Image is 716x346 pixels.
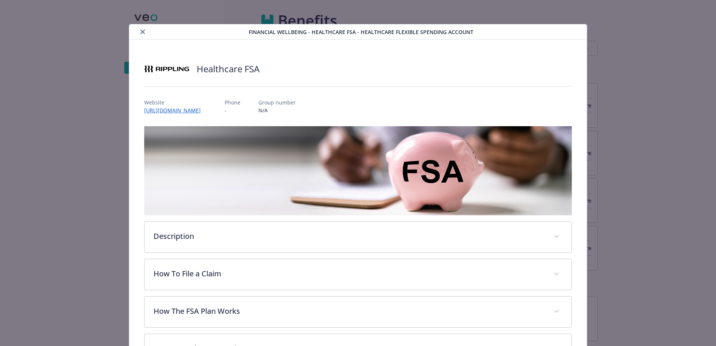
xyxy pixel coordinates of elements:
[225,98,240,106] p: Phone
[144,107,207,114] a: [URL][DOMAIN_NAME]
[258,106,296,114] p: N/A
[144,98,207,106] p: Website
[154,268,544,279] p: How To File a Claim
[145,297,571,327] div: How The FSA Plan Works
[144,58,189,80] img: Rippling
[258,98,296,106] p: Group number
[145,259,571,290] div: How To File a Claim
[154,306,544,317] p: How The FSA Plan Works
[249,28,473,36] span: Financial Wellbeing - Healthcare FSA - Healthcare Flexible Spending Account
[197,63,260,75] h2: Healthcare FSA
[144,126,572,215] img: banner
[225,106,240,114] p: -
[145,222,571,252] div: Description
[154,231,544,242] p: Description
[138,27,147,36] button: close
